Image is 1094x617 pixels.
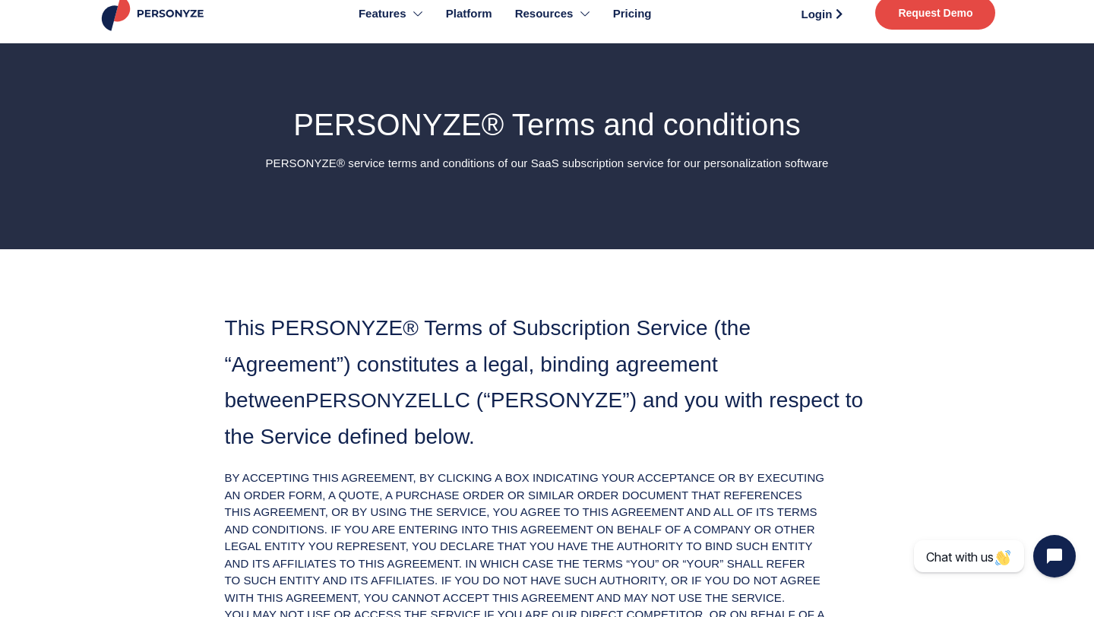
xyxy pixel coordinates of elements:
span: Request Demo [898,8,972,18]
span: Resources [515,5,574,23]
p: PERSONYZE® service terms and conditions of our SaaS subscription service for our personalization ... [80,155,1014,172]
span: Platform [446,5,492,23]
span: Login [802,8,833,20]
h1: PERSONYZE® Terms and conditions [80,109,1014,140]
span: Features [359,5,406,23]
a: Login [783,2,860,25]
span: PERSONYZE [305,389,431,412]
span: Pricing [613,5,652,23]
h3: This PERSONYZE® Terms of Subscription Service (the “Agreement”) constitutes a legal, binding agre... [224,310,869,454]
